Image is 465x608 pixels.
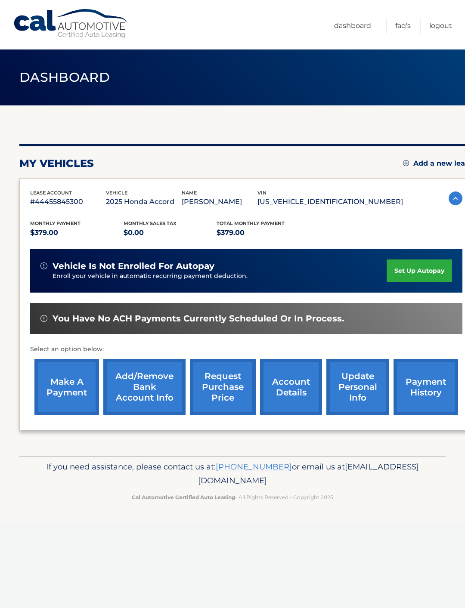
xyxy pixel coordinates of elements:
span: vin [257,190,267,196]
p: $379.00 [217,227,310,239]
img: alert-white.svg [40,262,47,269]
a: [PHONE_NUMBER] [216,462,292,472]
a: payment history [394,359,458,415]
p: [PERSON_NAME] [182,196,257,208]
p: 2025 Honda Accord [106,196,182,208]
p: $379.00 [30,227,124,239]
p: #44455845300 [30,196,106,208]
span: Dashboard [19,69,110,85]
a: Cal Automotive [13,9,129,39]
p: - All Rights Reserved - Copyright 2025 [32,493,433,502]
p: Enroll your vehicle in automatic recurring payment deduction. [53,272,387,281]
a: request purchase price [190,359,256,415]
img: accordion-active.svg [449,191,462,205]
span: You have no ACH payments currently scheduled or in process. [53,313,344,324]
a: Add/Remove bank account info [103,359,186,415]
a: account details [260,359,322,415]
span: Total Monthly Payment [217,220,285,226]
p: $0.00 [124,227,217,239]
p: [US_VEHICLE_IDENTIFICATION_NUMBER] [257,196,403,208]
span: lease account [30,190,72,196]
span: [EMAIL_ADDRESS][DOMAIN_NAME] [198,462,419,485]
a: update personal info [326,359,389,415]
span: vehicle [106,190,127,196]
span: Monthly Payment [30,220,81,226]
h2: my vehicles [19,157,94,170]
span: vehicle is not enrolled for autopay [53,261,214,272]
span: Monthly sales Tax [124,220,177,226]
a: FAQ's [395,19,411,34]
a: make a payment [34,359,99,415]
img: alert-white.svg [40,315,47,322]
a: set up autopay [387,259,452,282]
span: name [182,190,197,196]
strong: Cal Automotive Certified Auto Leasing [132,494,235,500]
a: Dashboard [334,19,371,34]
a: Logout [429,19,452,34]
p: If you need assistance, please contact us at: or email us at [32,460,433,488]
p: Select an option below: [30,344,462,355]
img: add.svg [403,160,409,166]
